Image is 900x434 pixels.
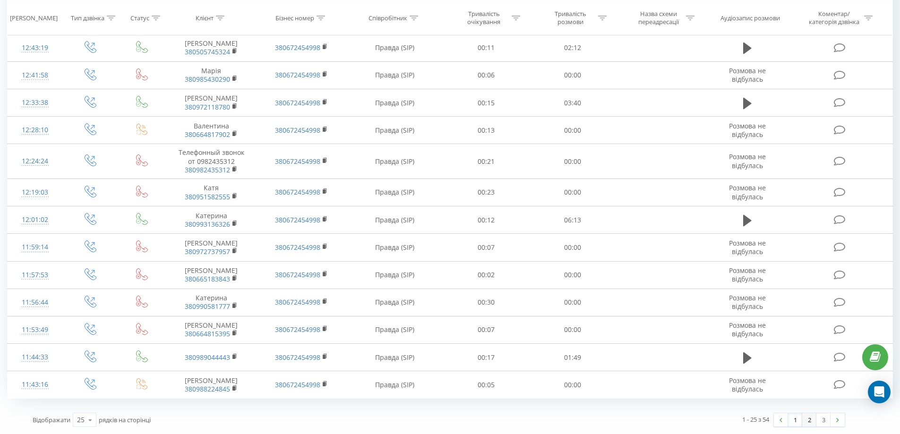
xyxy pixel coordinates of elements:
td: Правда (SIP) [346,144,443,179]
span: Розмова не відбулась [729,321,766,338]
span: Розмова не відбулась [729,376,766,393]
a: 380665183843 [185,274,230,283]
span: Розмова не відбулась [729,238,766,256]
td: Катерина [166,289,256,316]
td: [PERSON_NAME] [166,261,256,289]
a: 380672454998 [275,215,320,224]
a: 2 [802,413,816,426]
div: Бізнес номер [275,14,314,22]
div: 25 [77,415,85,425]
div: Тривалість очікування [459,10,509,26]
a: 1 [788,413,802,426]
td: Правда (SIP) [346,316,443,343]
a: 380672454998 [275,298,320,306]
a: 3 [816,413,831,426]
td: 00:07 [443,234,530,261]
td: [PERSON_NAME] [166,34,256,61]
div: 12:19:03 [17,183,53,202]
td: 06:13 [530,206,616,234]
td: [PERSON_NAME] [166,316,256,343]
div: 12:24:24 [17,152,53,170]
span: рядків на сторінці [99,416,151,424]
td: Правда (SIP) [346,117,443,144]
td: 00:07 [443,316,530,343]
td: 00:00 [530,61,616,89]
a: 380672454998 [275,380,320,389]
div: [PERSON_NAME] [10,14,58,22]
td: 01:49 [530,344,616,371]
div: 11:59:14 [17,238,53,256]
td: Правда (SIP) [346,371,443,399]
a: 380972737957 [185,247,230,256]
td: 00:06 [443,61,530,89]
a: 380505745324 [185,47,230,56]
span: Відображати [33,416,70,424]
td: Правда (SIP) [346,261,443,289]
a: 380990581777 [185,302,230,311]
div: 12:01:02 [17,211,53,229]
td: Катерина [166,206,256,234]
div: 11:57:53 [17,266,53,284]
td: Правда (SIP) [346,61,443,89]
div: 12:28:10 [17,121,53,139]
a: 380982435312 [185,165,230,174]
td: Правда (SIP) [346,179,443,206]
td: Правда (SIP) [346,234,443,261]
a: 380989044443 [185,353,230,362]
td: 00:05 [443,371,530,399]
div: Статус [130,14,149,22]
td: Правда (SIP) [346,34,443,61]
div: 11:53:49 [17,321,53,339]
a: 380672454998 [275,243,320,252]
div: Аудіозапис розмови [720,14,780,22]
td: 03:40 [530,89,616,117]
td: Правда (SIP) [346,289,443,316]
td: Правда (SIP) [346,89,443,117]
td: 00:13 [443,117,530,144]
a: 380672454998 [275,270,320,279]
div: Співробітник [369,14,407,22]
td: 02:12 [530,34,616,61]
div: 12:33:38 [17,94,53,112]
a: 380993136326 [185,220,230,229]
td: 00:00 [530,289,616,316]
span: Розмова не відбулась [729,121,766,139]
td: 00:23 [443,179,530,206]
td: 00:00 [530,261,616,289]
a: 380672454998 [275,325,320,334]
div: 1 - 25 з 54 [742,415,769,424]
div: Open Intercom Messenger [868,381,891,403]
td: 00:21 [443,144,530,179]
a: 380672454998 [275,70,320,79]
td: 00:30 [443,289,530,316]
td: 00:17 [443,344,530,371]
td: 00:02 [443,261,530,289]
td: 00:00 [530,179,616,206]
div: 11:43:16 [17,375,53,394]
div: 11:44:33 [17,348,53,366]
div: 12:43:19 [17,39,53,57]
td: 00:15 [443,89,530,117]
td: [PERSON_NAME] [166,234,256,261]
a: 380672454998 [275,157,320,166]
td: [PERSON_NAME] [166,89,256,117]
div: 11:56:44 [17,293,53,312]
td: Правда (SIP) [346,206,443,234]
a: 380672454998 [275,187,320,196]
td: Марія [166,61,256,89]
a: 380951582555 [185,192,230,201]
a: 380672454998 [275,98,320,107]
td: 00:00 [530,371,616,399]
span: Розмова не відбулась [729,266,766,283]
td: Телефонный звонок от 0982435312 [166,144,256,179]
td: 00:11 [443,34,530,61]
td: 00:12 [443,206,530,234]
a: 380672454998 [275,126,320,135]
div: Тривалість розмови [545,10,596,26]
td: [PERSON_NAME] [166,371,256,399]
div: Назва схеми переадресації [633,10,684,26]
td: 00:00 [530,144,616,179]
td: 00:00 [530,316,616,343]
div: Клієнт [196,14,214,22]
div: Тип дзвінка [71,14,104,22]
